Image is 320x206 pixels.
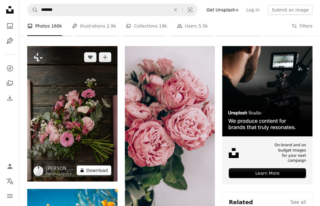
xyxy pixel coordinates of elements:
a: Collections 19k [126,16,167,36]
a: Get Unsplash+ [203,5,243,15]
img: file-1715652217532-464736461acbimage [222,46,313,136]
a: Log in / Sign up [4,160,16,173]
a: Collections [4,77,16,89]
button: Submit an image [268,5,313,15]
a: Explore [4,62,16,75]
a: [PERSON_NAME] [46,165,74,172]
button: Clear [169,4,182,16]
span: On-brand and on budget images for your next campaign [273,143,306,163]
button: Search Unsplash [28,4,38,16]
span: 5.5k [198,23,208,29]
a: Illustrations 2.9k [72,16,116,36]
button: Menu [4,190,16,202]
a: pink roses in close up photography [125,123,215,129]
button: Visual search [183,4,198,16]
a: Illustrations [4,35,16,47]
form: Find visuals sitewide [27,4,198,16]
a: Log in [243,5,263,15]
img: Go to Andrej Lišakov's profile [33,166,43,176]
a: a bouquet of flowers sitting on top of a wooden table [27,111,117,117]
span: 2.9k [107,23,116,29]
button: Like [84,52,96,62]
a: Home — Unsplash [4,4,16,17]
a: Users 5.5k [177,16,208,36]
div: For [46,172,74,177]
img: file-1631678316303-ed18b8b5cb9cimage [229,148,239,158]
div: Learn More [229,168,306,178]
a: Unsplash+ [52,172,72,176]
button: Filters [292,16,313,36]
a: Photos [4,20,16,32]
a: On-brand and on budget images for your next campaignLearn More [222,46,313,185]
img: a bouquet of flowers sitting on top of a wooden table [27,46,117,181]
span: 19k [159,23,167,29]
button: Download [77,165,111,175]
button: Language [4,175,16,187]
a: Download History [4,92,16,104]
h4: See all [291,199,306,206]
button: Add to Collection [99,52,111,62]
